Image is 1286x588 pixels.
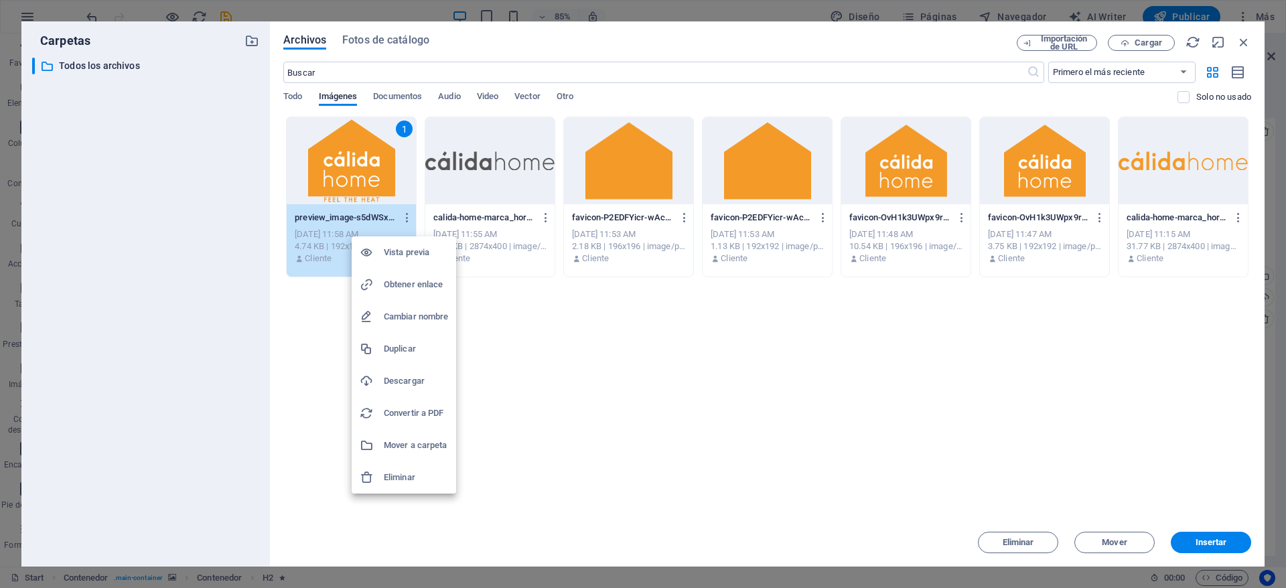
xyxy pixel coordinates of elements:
h6: Convertir a PDF [384,405,448,421]
h6: Eliminar [384,469,448,486]
h6: Mover a carpeta [384,437,448,453]
h6: Duplicar [384,341,448,357]
h6: Cambiar nombre [384,309,448,325]
h6: Obtener enlace [384,277,448,293]
h6: Descargar [384,373,448,389]
h6: Vista previa [384,244,448,261]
